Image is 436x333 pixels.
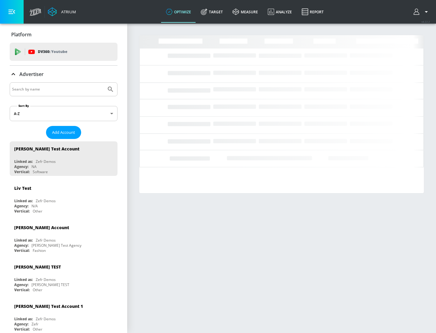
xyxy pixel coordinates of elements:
div: [PERSON_NAME] Test Account [14,146,79,152]
div: NA [31,164,37,169]
div: Vertical: [14,169,30,174]
div: Platform [10,26,117,43]
div: Linked as: [14,159,33,164]
div: Vertical: [14,287,30,292]
label: Sort By [17,104,30,108]
a: Report [297,1,329,23]
a: optimize [161,1,196,23]
div: Zefr Demos [36,277,56,282]
p: DV360: [38,48,67,55]
div: [PERSON_NAME] Test AccountLinked as:Zefr DemosAgency:NAVertical:Software [10,141,117,176]
div: Agency: [14,282,28,287]
div: [PERSON_NAME] TEST [31,282,69,287]
div: Agency: [14,243,28,248]
div: A-Z [10,106,117,121]
a: Atrium [48,7,76,16]
div: Vertical: [14,248,30,253]
div: Other [33,327,42,332]
div: Agency: [14,203,28,209]
div: [PERSON_NAME] TESTLinked as:Zefr DemosAgency:[PERSON_NAME] TESTVertical:Other [10,259,117,294]
div: Linked as: [14,316,33,321]
div: Zefr [31,321,38,327]
div: DV360: Youtube [10,43,117,61]
p: Advertiser [19,71,44,77]
div: Vertical: [14,209,30,214]
div: [PERSON_NAME] AccountLinked as:Zefr DemosAgency:[PERSON_NAME] Test AgencyVertical:Fashion [10,220,117,255]
p: Platform [11,31,31,38]
div: Linked as: [14,238,33,243]
div: Agency: [14,321,28,327]
div: Zefr Demos [36,316,56,321]
a: Analyze [263,1,297,23]
div: Advertiser [10,66,117,83]
div: Linked as: [14,198,33,203]
button: Add Account [46,126,81,139]
div: Zefr Demos [36,238,56,243]
div: [PERSON_NAME] Test Account 1 [14,303,83,309]
div: Software [33,169,48,174]
div: Fashion [33,248,46,253]
div: [PERSON_NAME] Test Agency [31,243,81,248]
div: N/A [31,203,38,209]
div: Liv TestLinked as:Zefr DemosAgency:N/AVertical:Other [10,181,117,215]
span: v 4.22.2 [421,20,430,23]
div: [PERSON_NAME] TEST [14,264,61,270]
div: Other [33,209,42,214]
div: Zefr Demos [36,159,56,164]
a: measure [228,1,263,23]
div: Agency: [14,164,28,169]
div: Linked as: [14,277,33,282]
div: Liv Test [14,185,31,191]
div: Zefr Demos [36,198,56,203]
div: Atrium [59,9,76,15]
a: Target [196,1,228,23]
span: Add Account [52,129,75,136]
div: Other [33,287,42,292]
p: Youtube [51,48,67,55]
div: Vertical: [14,327,30,332]
input: Search by name [12,85,104,93]
div: [PERSON_NAME] Account [14,225,69,230]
